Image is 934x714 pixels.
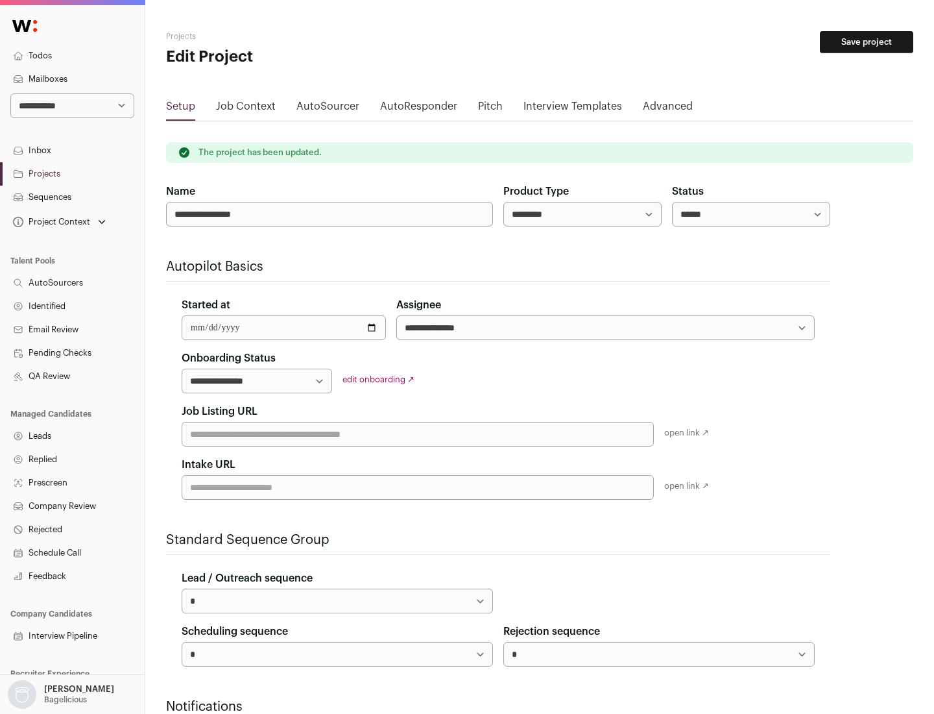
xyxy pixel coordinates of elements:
a: AutoResponder [380,99,457,119]
p: Bagelicious [44,695,87,705]
button: Open dropdown [5,680,117,709]
label: Scheduling sequence [182,624,288,639]
label: Started at [182,297,230,313]
label: Status [672,184,704,199]
label: Job Listing URL [182,404,257,419]
a: Interview Templates [523,99,622,119]
img: nopic.png [8,680,36,709]
h2: Autopilot Basics [166,258,830,276]
p: [PERSON_NAME] [44,684,114,695]
a: Job Context [216,99,276,119]
label: Intake URL [182,457,235,473]
div: Project Context [10,217,90,227]
a: edit onboarding ↗ [342,375,414,384]
h1: Edit Project [166,47,415,68]
label: Name [166,184,195,199]
a: Pitch [478,99,503,119]
label: Lead / Outreach sequence [182,571,313,586]
a: Advanced [643,99,693,119]
h2: Standard Sequence Group [166,531,830,549]
label: Rejection sequence [503,624,600,639]
p: The project has been updated. [198,147,322,158]
label: Onboarding Status [182,351,276,366]
img: Wellfound [5,13,44,39]
button: Save project [820,31,913,53]
label: Product Type [503,184,569,199]
button: Open dropdown [10,213,108,231]
a: Setup [166,99,195,119]
label: Assignee [396,297,441,313]
a: AutoSourcer [296,99,359,119]
h2: Projects [166,31,415,42]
